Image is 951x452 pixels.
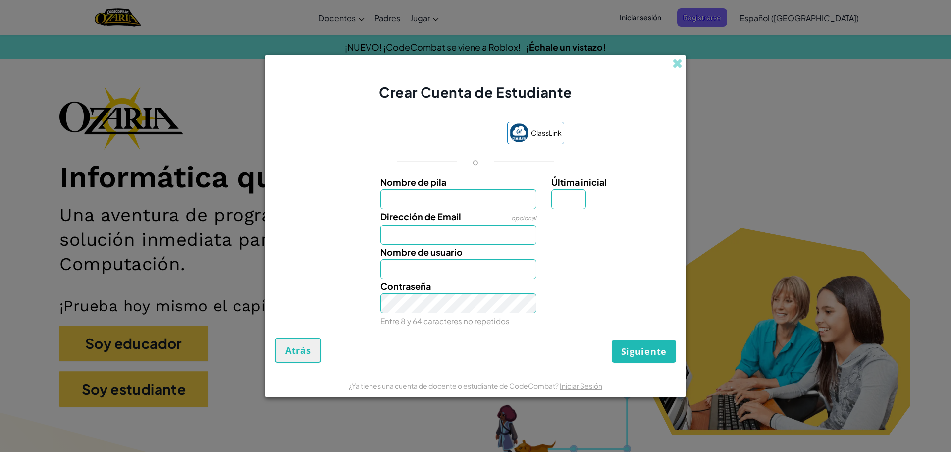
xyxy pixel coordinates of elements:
iframe: Botón Iniciar sesión con Google [382,123,502,145]
span: ¿Ya tienes una cuenta de docente o estudiante de CodeCombat? [349,381,560,390]
span: Última inicial [551,176,607,188]
span: ClassLink [531,126,562,140]
span: Atrás [285,344,311,356]
span: opcional [511,214,536,222]
span: Crear Cuenta de Estudiante [379,83,572,101]
span: Nombre de usuario [380,246,463,258]
span: Siguiente [621,345,667,357]
small: Entre 8 y 64 caracteres no repetidos [380,316,510,326]
button: Atrás [275,338,321,363]
img: classlink-logo-small.png [510,123,528,142]
span: Contraseña [380,281,431,292]
span: Dirección de Email [380,211,461,222]
button: Siguiente [612,340,676,363]
a: Iniciar Sesión [560,381,602,390]
span: Nombre de pila [380,176,446,188]
p: o [473,156,478,168]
